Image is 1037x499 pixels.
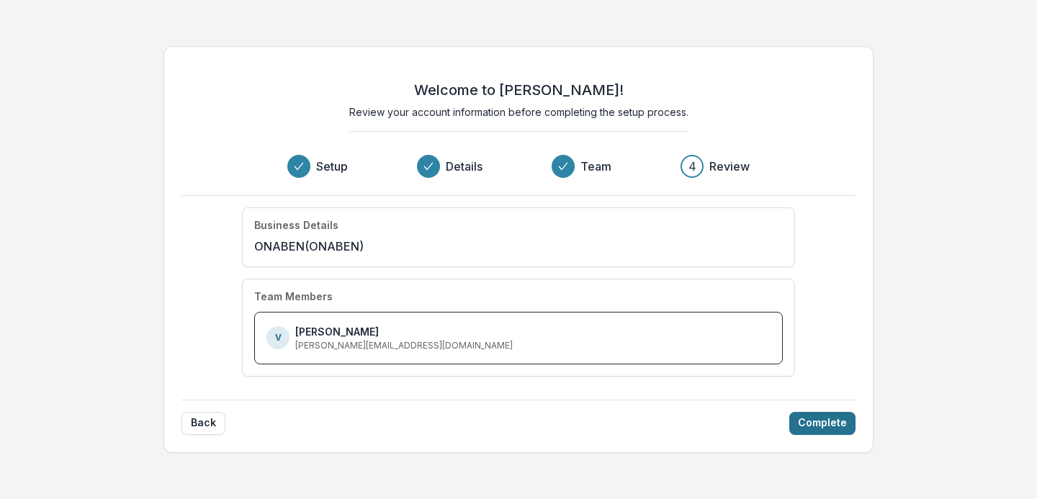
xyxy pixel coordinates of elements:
h4: Business Details [254,220,338,232]
button: Complete [789,412,856,435]
h4: Team Members [254,291,333,303]
p: Review your account information before completing the setup process. [349,104,688,120]
h2: Welcome to [PERSON_NAME]! [414,81,624,99]
p: V [275,331,282,344]
h3: Review [709,158,750,175]
p: [PERSON_NAME] [295,324,379,339]
p: ONABEN (ONABEN) [254,238,364,255]
h3: Details [446,158,482,175]
div: 4 [688,158,696,175]
p: [PERSON_NAME][EMAIL_ADDRESS][DOMAIN_NAME] [295,339,513,352]
div: Progress [287,155,750,178]
h3: Team [580,158,611,175]
button: Back [181,412,225,435]
h3: Setup [316,158,348,175]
